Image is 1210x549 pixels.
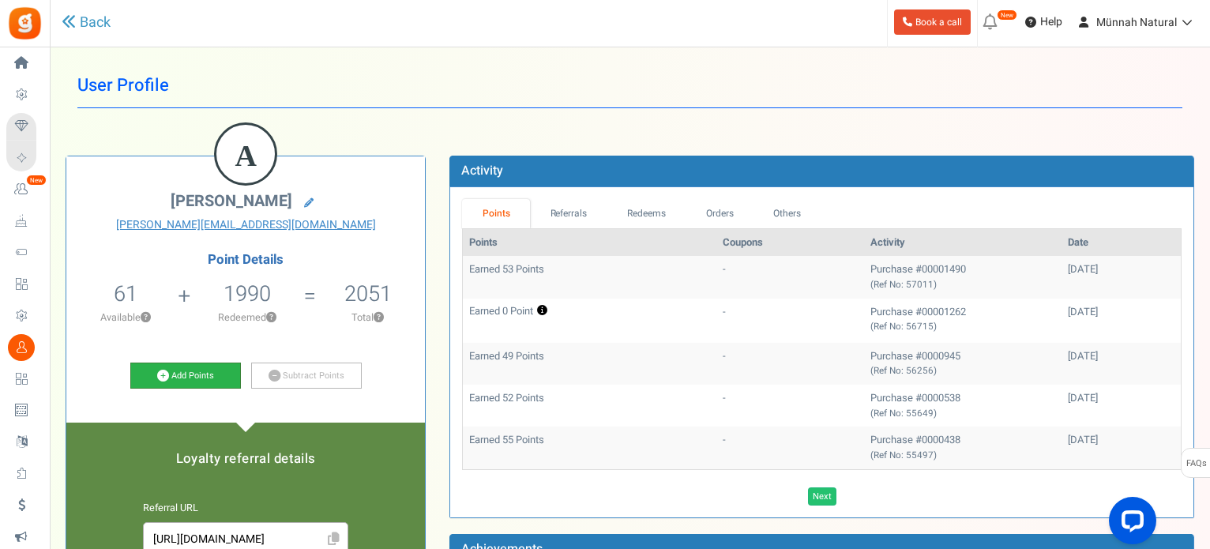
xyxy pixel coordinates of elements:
[171,190,292,212] span: [PERSON_NAME]
[1068,433,1174,448] div: [DATE]
[864,299,1062,343] td: Purchase #00001262
[6,176,43,203] a: New
[141,313,151,323] button: ?
[808,487,836,506] a: Next
[344,282,392,306] h5: 2051
[1068,305,1174,320] div: [DATE]
[77,63,1182,108] h1: User Profile
[1036,14,1062,30] span: Help
[318,310,417,325] p: Total
[716,427,864,468] td: -
[870,364,937,378] small: (Ref No: 56256)
[864,343,1062,385] td: Purchase #0000945
[864,229,1062,257] th: Activity
[374,313,384,323] button: ?
[686,199,753,228] a: Orders
[716,229,864,257] th: Coupons
[1068,349,1174,364] div: [DATE]
[716,343,864,385] td: -
[463,229,716,257] th: Points
[1096,14,1177,31] span: Münnah Natural
[266,313,276,323] button: ?
[1062,229,1181,257] th: Date
[463,256,716,298] td: Earned 53 Points
[462,199,530,228] a: Points
[864,256,1062,298] td: Purchase #00001490
[114,278,137,310] span: 61
[224,282,271,306] h5: 1990
[74,310,176,325] p: Available
[607,199,686,228] a: Redeems
[192,310,302,325] p: Redeemed
[7,6,43,41] img: Gratisfaction
[997,9,1017,21] em: New
[894,9,971,35] a: Book a call
[753,199,821,228] a: Others
[716,256,864,298] td: -
[251,363,362,389] a: Subtract Points
[870,449,937,462] small: (Ref No: 55497)
[463,343,716,385] td: Earned 49 Points
[864,385,1062,427] td: Purchase #0000538
[1186,449,1207,479] span: FAQs
[870,278,937,291] small: (Ref No: 57011)
[870,407,937,420] small: (Ref No: 55649)
[864,427,1062,468] td: Purchase #0000438
[216,125,275,186] figcaption: A
[82,452,409,466] h5: Loyalty referral details
[461,161,503,180] b: Activity
[716,299,864,343] td: -
[143,503,348,514] h6: Referral URL
[66,253,425,267] h4: Point Details
[1019,9,1069,35] a: Help
[716,385,864,427] td: -
[463,427,716,468] td: Earned 55 Points
[469,305,533,317] span: Earned 0 Point
[1068,391,1174,406] div: [DATE]
[463,385,716,427] td: Earned 52 Points
[1068,262,1174,277] div: [DATE]
[530,199,607,228] a: Referrals
[130,363,241,389] a: Add Points
[78,217,413,233] a: [PERSON_NAME][EMAIL_ADDRESS][DOMAIN_NAME]
[26,175,47,186] em: New
[870,320,937,333] small: (Ref No: 56715)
